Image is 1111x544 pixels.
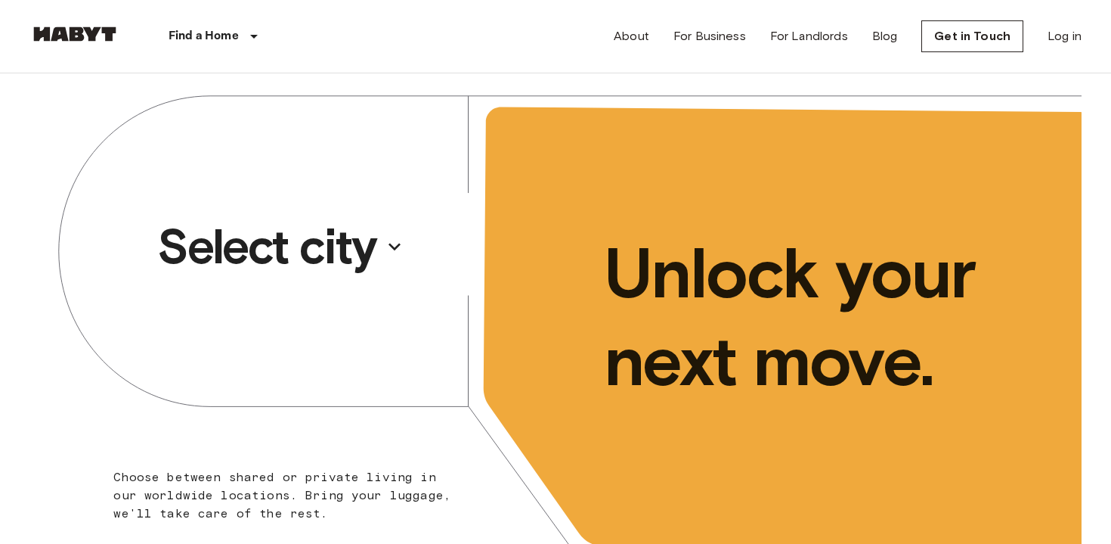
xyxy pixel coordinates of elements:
p: Choose between shared or private living in our worldwide locations. Bring your luggage, we'll tak... [113,468,460,523]
a: Get in Touch [921,20,1023,52]
a: Blog [872,27,898,45]
p: Unlock your next move. [604,229,1057,405]
a: For Landlords [770,27,848,45]
button: Select city [151,212,410,281]
p: Find a Home [169,27,239,45]
img: Habyt [29,26,120,42]
p: Select city [157,216,376,277]
a: About [614,27,649,45]
a: Log in [1048,27,1082,45]
a: For Business [673,27,746,45]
